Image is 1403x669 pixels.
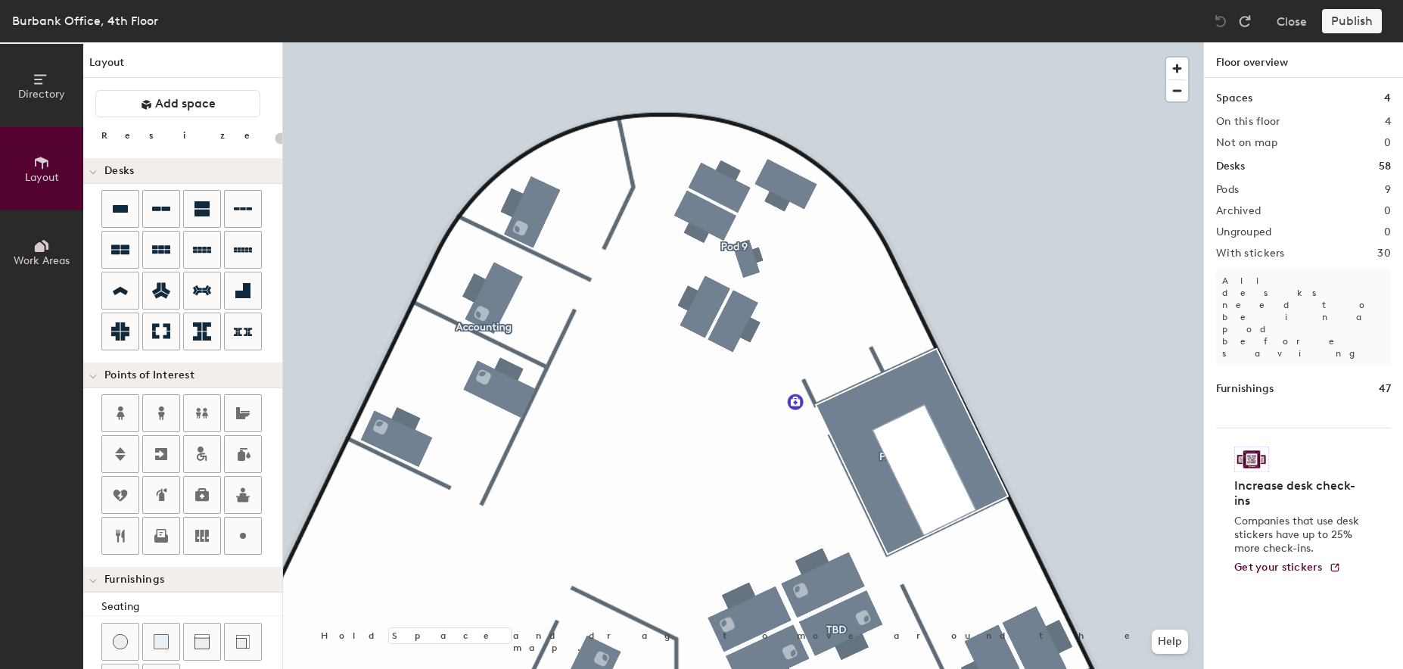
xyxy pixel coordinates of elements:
[235,634,250,649] img: Couch (corner)
[194,634,210,649] img: Couch (middle)
[101,623,139,661] button: Stool
[113,634,128,649] img: Stool
[1152,630,1188,654] button: Help
[1216,205,1261,217] h2: Archived
[101,599,282,615] div: Seating
[1213,14,1228,29] img: Undo
[101,129,269,142] div: Resize
[142,623,180,661] button: Cushion
[1377,247,1391,260] h2: 30
[183,623,221,661] button: Couch (middle)
[12,11,158,30] div: Burbank Office, 4th Floor
[25,171,59,184] span: Layout
[104,165,134,177] span: Desks
[224,623,262,661] button: Couch (corner)
[1234,447,1269,472] img: Sticker logo
[1384,226,1391,238] h2: 0
[95,90,260,117] button: Add space
[1216,226,1272,238] h2: Ungrouped
[1216,184,1239,196] h2: Pods
[1379,158,1391,175] h1: 58
[14,254,70,267] span: Work Areas
[1234,515,1364,555] p: Companies that use desk stickers have up to 25% more check-ins.
[1234,562,1341,574] a: Get your stickers
[1216,269,1391,366] p: All desks need to be in a pod before saving
[1277,9,1307,33] button: Close
[1216,90,1252,107] h1: Spaces
[1384,90,1391,107] h1: 4
[1385,184,1391,196] h2: 9
[1385,116,1391,128] h2: 4
[104,574,164,586] span: Furnishings
[1216,158,1245,175] h1: Desks
[1234,478,1364,509] h4: Increase desk check-ins
[1216,381,1274,397] h1: Furnishings
[1234,561,1323,574] span: Get your stickers
[1379,381,1391,397] h1: 47
[155,96,216,111] span: Add space
[1216,137,1277,149] h2: Not on map
[18,88,65,101] span: Directory
[1384,205,1391,217] h2: 0
[104,369,194,381] span: Points of Interest
[154,634,169,649] img: Cushion
[1216,116,1280,128] h2: On this floor
[83,54,282,78] h1: Layout
[1384,137,1391,149] h2: 0
[1237,14,1252,29] img: Redo
[1216,247,1285,260] h2: With stickers
[1204,42,1403,78] h1: Floor overview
